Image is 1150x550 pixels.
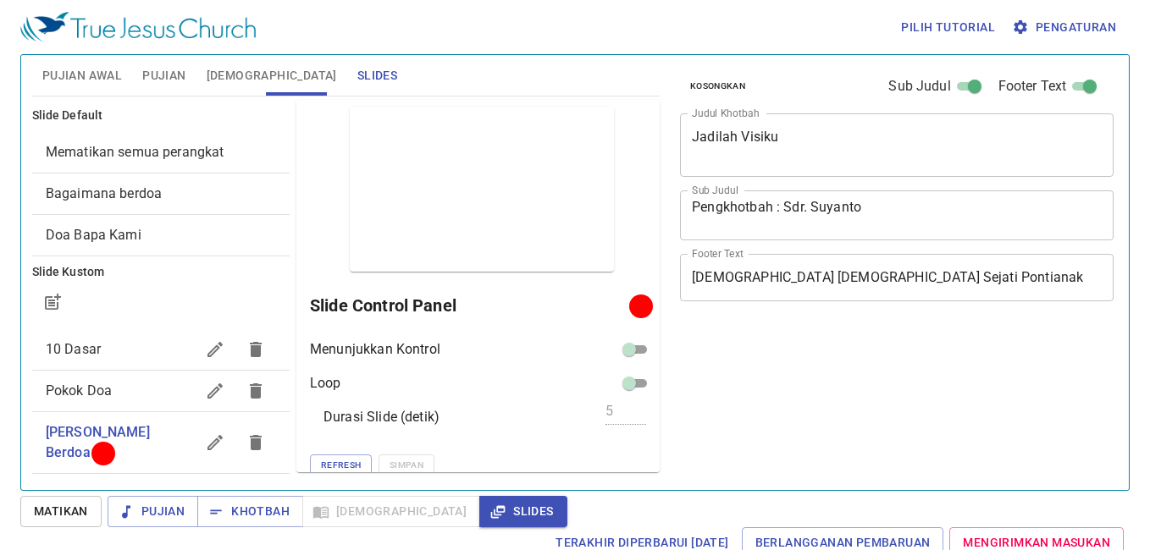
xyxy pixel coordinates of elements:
[46,144,224,160] span: [object Object]
[34,501,88,522] span: Matikan
[32,329,290,370] div: 10 Dasar
[479,496,567,527] button: Slides
[32,412,290,473] div: [PERSON_NAME] Berdoa
[323,407,440,427] p: Durasi Slide (detik)
[46,424,150,460] span: Mari Kita Berdoa
[888,76,950,96] span: Sub Judul
[32,263,290,282] h6: Slide Kustom
[310,373,341,393] p: Loop
[310,292,635,319] h6: Slide Control Panel
[310,339,440,360] p: Menunjukkan Kontrol
[211,501,290,522] span: Khotbah
[680,76,755,96] button: Kosongkan
[998,76,1067,96] span: Footer Text
[321,458,361,473] span: Refresh
[1015,17,1116,38] span: Pengaturan
[692,199,1102,231] textarea: Pengkhotbah : Sdr. Suyanto
[357,65,397,86] span: Slides
[46,382,112,399] span: Pokok Doa
[108,496,198,527] button: Pujian
[32,371,290,411] div: Pokok Doa
[32,132,290,173] div: Mematikan semua perangkat
[310,454,372,476] button: Refresh
[207,65,337,86] span: [DEMOGRAPHIC_DATA]
[692,129,1102,161] textarea: Jadilah Visiku
[32,474,290,514] div: Pengumuman
[46,227,141,243] span: [object Object]
[690,79,745,94] span: Kosongkan
[46,185,162,201] span: [object Object]
[46,341,101,357] span: 10 Dasar
[493,501,553,522] span: Slides
[894,12,1002,43] button: Pilih tutorial
[32,215,290,256] div: Doa Bapa Kami
[20,12,256,42] img: True Jesus Church
[197,496,303,527] button: Khotbah
[673,319,1029,484] iframe: from-child
[42,65,122,86] span: Pujian Awal
[20,496,102,527] button: Matikan
[121,501,185,522] span: Pujian
[142,65,185,86] span: Pujian
[32,107,290,125] h6: Slide Default
[1009,12,1123,43] button: Pengaturan
[901,17,995,38] span: Pilih tutorial
[32,173,290,214] div: Bagaimana berdoa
